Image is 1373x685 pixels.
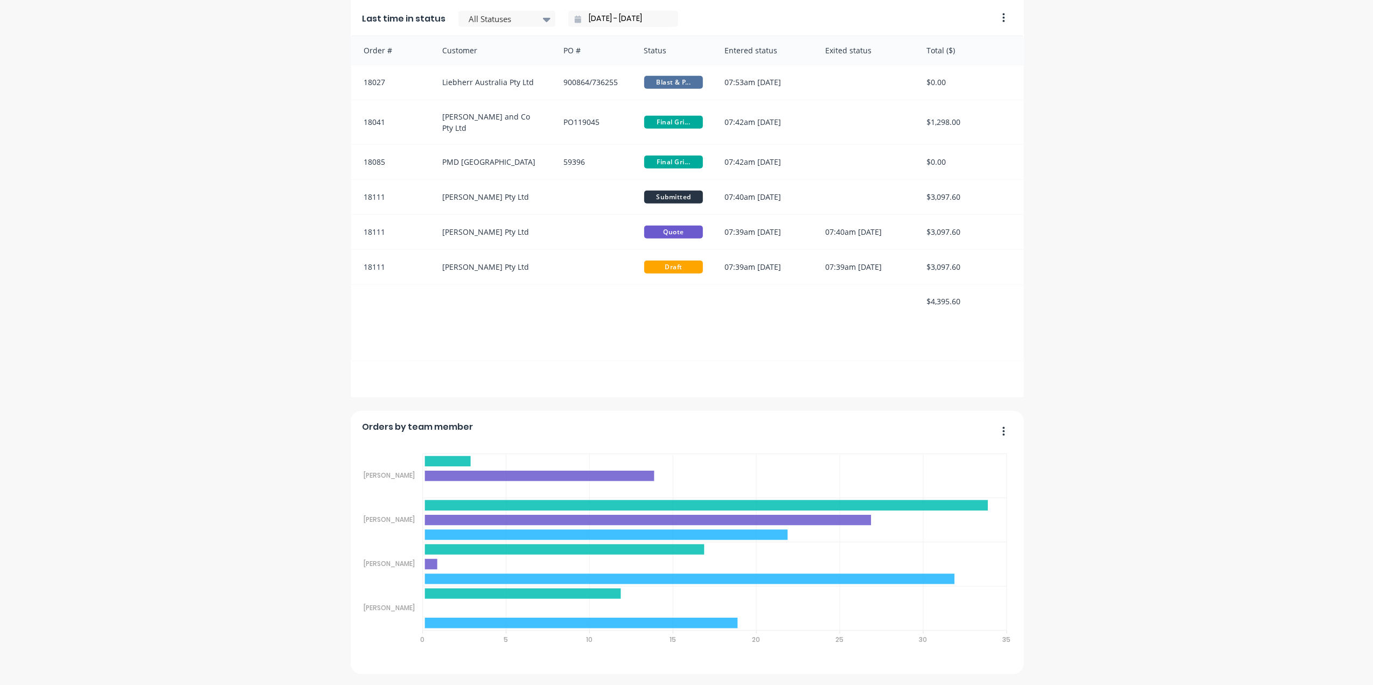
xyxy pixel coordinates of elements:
span: Blast & P... [644,76,703,89]
div: 18085 [351,145,432,179]
tspan: 20 [752,635,761,645]
span: Final Gri... [644,156,703,169]
div: 900864/736255 [553,65,633,100]
tspan: 5 [504,635,508,645]
div: [PERSON_NAME] and Co Pty Ltd [431,100,553,144]
tspan: 35 [1003,635,1011,645]
tspan: 25 [836,635,844,645]
div: 18111 [351,250,432,284]
span: Quote [644,226,703,239]
div: PO119045 [553,100,633,144]
div: Exited status [815,36,916,65]
tspan: 15 [670,635,676,645]
div: 07:39am [DATE] [714,215,814,249]
input: Filter by date [581,11,674,27]
div: 18041 [351,100,432,144]
div: $1,298.00 [916,100,1023,144]
div: $4,395.60 [916,285,1023,318]
span: Last time in status [362,12,445,25]
div: 07:40am [DATE] [815,215,916,249]
tspan: 10 [586,635,593,645]
div: Order # [351,36,432,65]
span: Submitted [644,191,703,204]
div: 07:40am [DATE] [714,180,814,214]
div: 07:39am [DATE] [714,250,814,284]
tspan: [PERSON_NAME] [364,515,415,525]
div: Total ($) [916,36,1023,65]
div: $3,097.60 [916,250,1023,284]
div: $3,097.60 [916,215,1023,249]
div: $3,097.60 [916,180,1023,214]
div: Customer [431,36,553,65]
div: [PERSON_NAME] Pty Ltd [431,180,553,214]
div: [PERSON_NAME] Pty Ltd [431,215,553,249]
div: $0.00 [916,65,1023,100]
tspan: [PERSON_NAME] [364,560,415,569]
span: Orders by team member [362,421,473,434]
tspan: 30 [919,635,928,645]
div: 18111 [351,215,432,249]
div: PMD [GEOGRAPHIC_DATA] [431,145,553,179]
div: 07:39am [DATE] [815,250,916,284]
tspan: 0 [420,635,424,645]
div: 18027 [351,65,432,100]
div: 07:53am [DATE] [714,65,814,100]
div: PO # [553,36,633,65]
span: Draft [644,261,703,274]
div: 18111 [351,180,432,214]
div: 59396 [553,145,633,179]
div: 07:42am [DATE] [714,145,814,179]
tspan: [PERSON_NAME] [364,471,415,480]
div: $0.00 [916,145,1023,179]
tspan: [PERSON_NAME] [364,604,415,613]
div: Liebherr Australia Pty Ltd [431,65,553,100]
span: Final Gri... [644,116,703,129]
div: [PERSON_NAME] Pty Ltd [431,250,553,284]
div: Status [633,36,714,65]
div: 07:42am [DATE] [714,100,814,144]
div: Entered status [714,36,814,65]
